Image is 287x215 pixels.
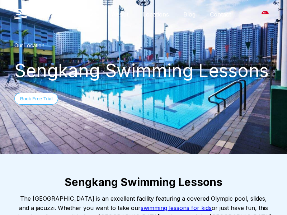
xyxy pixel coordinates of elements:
a: Locations [136,11,176,18]
a: About [104,11,136,18]
a: Contact [203,11,238,18]
div: [GEOGRAPHIC_DATA] [258,7,273,22]
a: swimming lessons for kids [141,204,212,211]
button: Book Free Trial [14,93,58,105]
div: Sengkang Swimming Lessons [14,60,273,81]
img: Singapore [262,11,269,18]
a: Home [39,11,70,18]
a: Classes [70,11,104,18]
img: The Swim Starter Logo [14,8,27,19]
a: Blog [176,11,203,18]
div: Our Location [14,42,273,48]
